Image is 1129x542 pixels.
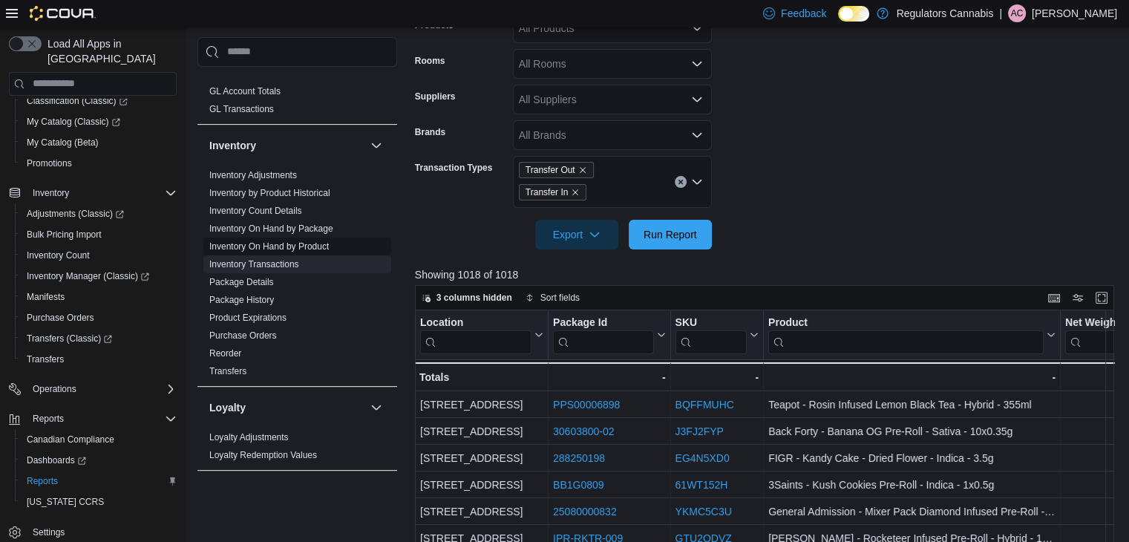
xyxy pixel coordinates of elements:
[209,295,274,305] a: Package History
[367,53,385,71] button: Finance
[27,270,149,282] span: Inventory Manager (Classic)
[675,176,687,188] button: Clear input
[15,153,183,174] button: Promotions
[675,479,727,491] a: 61WT152H
[675,506,731,517] a: YKMC5C3U
[209,206,302,216] a: Inventory Count Details
[544,220,609,249] span: Export
[420,449,543,467] div: [STREET_ADDRESS]
[27,291,65,303] span: Manifests
[999,4,1002,22] p: |
[209,188,330,198] a: Inventory by Product Historical
[415,267,1122,282] p: Showing 1018 of 1018
[27,475,58,487] span: Reports
[15,224,183,245] button: Bulk Pricing Import
[768,476,1056,494] div: 3Saints - Kush Cookies Pre-Roll - Indica - 1x0.5g
[15,492,183,512] button: [US_STATE] CCRS
[419,368,543,386] div: Totals
[27,184,75,202] button: Inventory
[768,449,1056,467] div: FIGR - Kandy Cake - Dried Flower - Indica - 3.5g
[420,422,543,440] div: [STREET_ADDRESS]
[415,91,456,102] label: Suppliers
[21,350,177,368] span: Transfers
[578,166,587,174] button: Remove Transfer Out from selection in this group
[209,104,274,114] a: GL Transactions
[27,312,94,324] span: Purchase Orders
[675,368,759,386] div: -
[675,316,747,353] div: SKU URL
[21,154,78,172] a: Promotions
[768,316,1044,330] div: Product
[1069,289,1087,307] button: Display options
[420,503,543,520] div: [STREET_ADDRESS]
[209,400,364,415] button: Loyalty
[644,227,697,242] span: Run Report
[209,259,299,270] a: Inventory Transactions
[209,277,274,287] a: Package Details
[553,316,654,353] div: Package URL
[27,157,72,169] span: Promotions
[436,292,512,304] span: 3 columns hidden
[21,309,177,327] span: Purchase Orders
[535,220,618,249] button: Export
[21,226,177,244] span: Bulk Pricing Import
[675,452,729,464] a: EG4N5XD0
[21,431,177,448] span: Canadian Compliance
[27,434,114,445] span: Canadian Compliance
[21,493,110,511] a: [US_STATE] CCRS
[420,396,543,414] div: [STREET_ADDRESS]
[27,353,64,365] span: Transfers
[526,163,575,177] span: Transfer Out
[21,330,177,347] span: Transfers (Classic)
[3,183,183,203] button: Inventory
[21,134,105,151] a: My Catalog (Beta)
[1008,4,1026,22] div: Ashlee Campeau
[209,449,317,461] span: Loyalty Redemption Values
[15,266,183,287] a: Inventory Manager (Classic)
[15,245,183,266] button: Inventory Count
[768,396,1056,414] div: Teapot - Rosin Infused Lemon Black Tea - Hybrid - 355ml
[15,471,183,492] button: Reports
[768,316,1056,353] button: Product
[838,6,869,22] input: Dark Mode
[33,526,65,538] span: Settings
[15,307,183,328] button: Purchase Orders
[209,138,256,153] h3: Inventory
[1045,289,1063,307] button: Keyboard shortcuts
[553,399,620,411] a: PPS00006898
[420,316,531,330] div: Location
[415,162,492,174] label: Transaction Types
[691,22,703,34] button: Open list of options
[33,187,69,199] span: Inventory
[768,422,1056,440] div: Back Forty - Banana OG Pre-Roll - Sativa - 10x0.35g
[21,451,92,469] a: Dashboards
[21,113,126,131] a: My Catalog (Classic)
[21,288,177,306] span: Manifests
[15,111,183,132] a: My Catalog (Classic)
[209,365,246,377] span: Transfers
[27,380,177,398] span: Operations
[691,58,703,70] button: Open list of options
[209,450,317,460] a: Loyalty Redemption Values
[675,399,733,411] a: BQFFMUHC
[415,55,445,67] label: Rooms
[675,425,723,437] a: J3FJ2FYP
[197,82,397,124] div: Finance
[209,85,281,97] span: GL Account Totals
[209,170,297,180] a: Inventory Adjustments
[420,476,543,494] div: [STREET_ADDRESS]
[209,431,289,443] span: Loyalty Adjustments
[209,313,287,323] a: Product Expirations
[209,205,302,217] span: Inventory Count Details
[27,454,86,466] span: Dashboards
[27,249,90,261] span: Inventory Count
[209,223,333,234] a: Inventory On Hand by Package
[21,134,177,151] span: My Catalog (Beta)
[21,246,96,264] a: Inventory Count
[520,289,586,307] button: Sort fields
[27,496,104,508] span: [US_STATE] CCRS
[367,399,385,417] button: Loyalty
[21,205,130,223] a: Adjustments (Classic)
[197,428,397,470] div: Loyalty
[209,187,330,199] span: Inventory by Product Historical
